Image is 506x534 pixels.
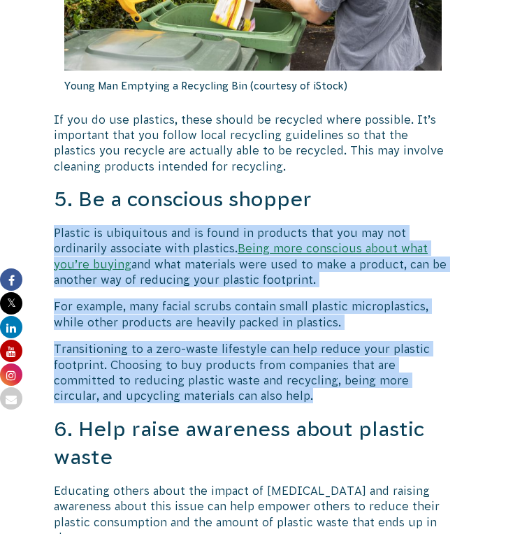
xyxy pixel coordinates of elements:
[54,341,452,404] p: Transitioning to a zero-waste lifestyle can help reduce your plastic footprint. Choosing to buy p...
[54,298,452,330] p: For example, many facial scrubs contain small plastic microplastics, while other products are hea...
[54,242,428,270] a: Being more conscious about what you’re buying
[54,185,452,214] h3: 5. Be a conscious shopper
[64,71,442,101] p: Young Man Emptying a Recycling Bin (courtesy of iStock)
[54,415,452,472] h3: 6. Help raise awareness about plastic waste
[54,225,452,288] p: Plastic is ubiquitous and is found in products that you may not ordinarily associate with plastic...
[54,112,452,175] p: If you do use plastics, these should be recycled where possible. It’s important that you follow l...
